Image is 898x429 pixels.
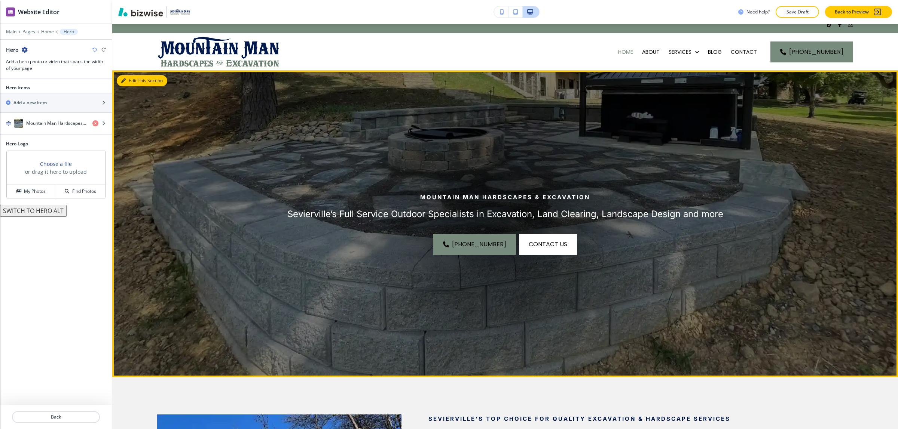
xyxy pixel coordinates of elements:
[72,188,96,195] h4: Find Photos
[41,29,54,34] button: Home
[25,168,87,176] h3: or drag it here to upload
[7,185,56,198] button: My Photos
[642,48,660,56] p: About
[789,47,843,56] span: [PHONE_NUMBER]
[770,41,853,62] a: [PHONE_NUMBER]
[12,411,100,423] button: Back
[13,99,47,106] h2: Add a new item
[200,209,810,220] p: Sevierville’s Full Service Outdoor Specialists in Excavation, Land Clearing, Landscape Design and...
[13,414,99,420] p: Back
[60,29,78,35] button: Hero
[6,29,16,34] button: Main
[746,9,770,15] h3: Need help?
[776,6,819,18] button: Save Draft
[6,7,15,16] img: editor icon
[24,188,46,195] h4: My Photos
[6,58,106,72] h3: Add a hero photo or video that spans the width of your page
[519,234,577,255] button: contact us
[112,71,898,377] img: Banner Image
[56,185,105,198] button: Find Photos
[22,29,35,34] button: Pages
[6,46,19,54] h2: Hero
[40,160,72,168] button: Choose a file
[117,75,167,86] button: Edit This Section
[433,234,516,255] a: [PHONE_NUMBER]
[64,29,74,34] p: Hero
[428,415,730,422] span: SEVIERVILLE’S TOP CHOICE FOR QUALITY EXCAVATION & HARDSCAPE SERVICES
[708,48,722,56] p: Blog
[452,240,506,249] span: [PHONE_NUMBER]
[6,141,106,147] h2: Hero Logo
[170,9,190,15] img: Your Logo
[529,240,567,249] span: contact us
[669,48,691,56] p: Services
[6,84,30,91] h2: Hero Items
[6,150,106,199] div: Choose a fileor drag it here to uploadMy PhotosFind Photos
[618,48,633,56] p: Home
[200,193,810,202] p: Mountain Man Hardscapes & Excavation
[785,9,809,15] p: Save Draft
[26,120,86,127] h4: Mountain Man Hardscapes & Excavation
[835,9,869,15] p: Back to Preview
[731,48,757,56] p: Contact
[6,121,11,126] img: Drag
[18,7,59,16] h2: Website Editor
[825,6,892,18] button: Back to Preview
[157,36,280,67] img: Mountain Man Hardscapes & Excavation
[118,7,163,16] img: Bizwise Logo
